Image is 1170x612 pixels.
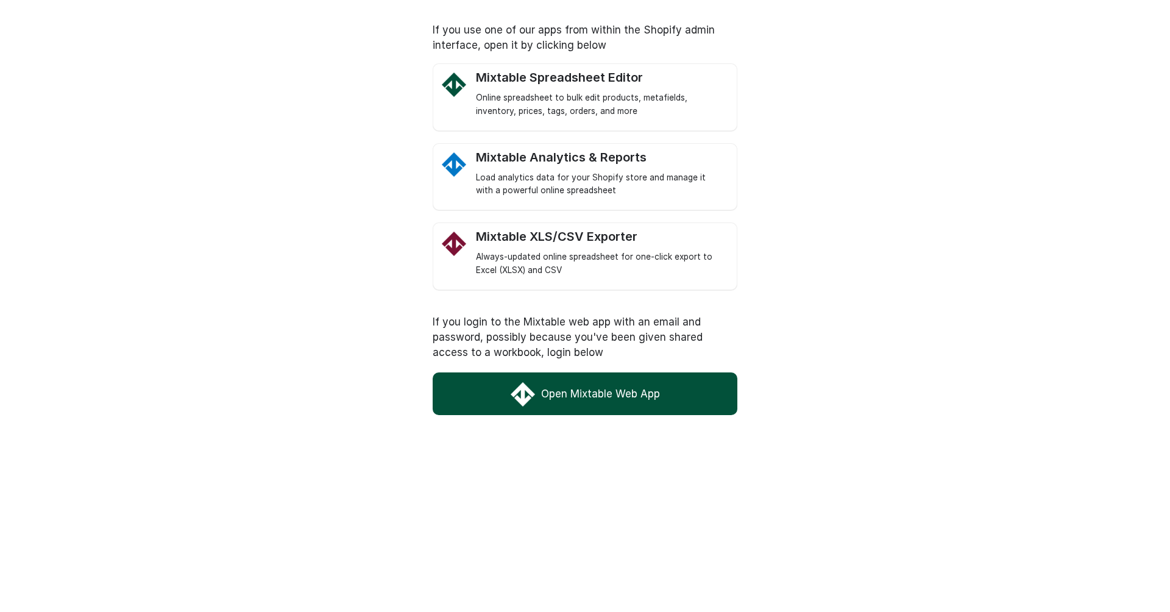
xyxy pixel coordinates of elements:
[476,70,725,85] div: Mixtable Spreadsheet Editor
[433,372,737,415] a: Open Mixtable Web App
[511,382,535,407] img: Mixtable Web App
[476,91,725,118] div: Online spreadsheet to bulk edit products, metafields, inventory, prices, tags, orders, and more
[442,232,466,256] img: Mixtable Excel and CSV Exporter app Logo
[476,251,725,277] div: Always-updated online spreadsheet for one-click export to Excel (XLSX) and CSV
[433,315,737,360] p: If you login to the Mixtable web app with an email and password, possibly because you've been giv...
[476,150,725,198] a: Mixtable Analytics Mixtable Analytics & Reports Load analytics data for your Shopify store and ma...
[476,70,725,118] a: Mixtable Spreadsheet Editor Logo Mixtable Spreadsheet Editor Online spreadsheet to bulk edit prod...
[476,229,725,244] div: Mixtable XLS/CSV Exporter
[442,73,466,97] img: Mixtable Spreadsheet Editor Logo
[476,171,725,198] div: Load analytics data for your Shopify store and manage it with a powerful online spreadsheet
[476,229,725,277] a: Mixtable Excel and CSV Exporter app Logo Mixtable XLS/CSV Exporter Always-updated online spreadsh...
[442,152,466,177] img: Mixtable Analytics
[476,150,725,165] div: Mixtable Analytics & Reports
[433,23,737,53] p: If you use one of our apps from within the Shopify admin interface, open it by clicking below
